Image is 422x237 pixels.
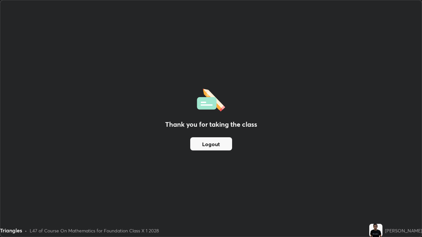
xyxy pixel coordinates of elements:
[369,224,382,237] img: bfd0faf14fc840c19c4a20ce777cb771.jpg
[30,227,159,234] div: L47 of Course On Mathematics for Foundation Class X 1 2028
[165,119,257,129] h2: Thank you for taking the class
[385,227,422,234] div: [PERSON_NAME]
[25,227,27,234] div: •
[190,137,232,150] button: Logout
[197,87,225,112] img: offlineFeedback.1438e8b3.svg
